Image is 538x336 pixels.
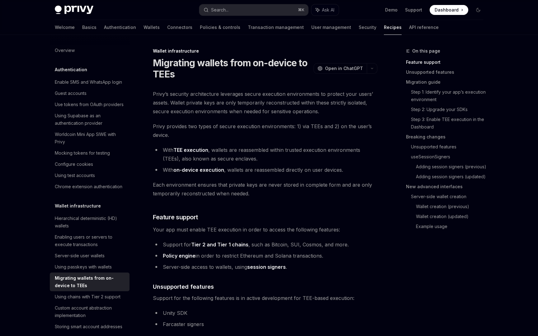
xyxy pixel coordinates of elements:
div: Using test accounts [55,172,95,179]
h5: Wallet infrastructure [55,202,101,210]
span: Dashboard [435,7,459,13]
h1: Migrating wallets from on-device to TEEs [153,57,311,80]
div: Migrating wallets from on-device to TEEs [55,274,126,289]
span: Open in ChatGPT [325,65,363,72]
div: Using passkeys with wallets [55,263,112,271]
a: on-device execution [173,167,224,173]
a: Using passkeys with wallets [50,261,130,273]
a: Security [359,20,376,35]
a: Policy engine [163,253,196,259]
li: With , wallets are reassembled within trusted execution environments (TEEs), also known as secure... [153,146,377,163]
a: Chrome extension authentication [50,181,130,192]
div: Use tokens from OAuth providers [55,101,124,108]
div: Using chains with Tier 2 support [55,293,120,301]
a: session signers [247,264,286,270]
a: Unsupported features [411,142,488,152]
li: Support for , such as Bitcoin, SUI, Cosmos, and more. [153,240,377,249]
span: Ask AI [322,7,334,13]
li: Farcaster signers [153,320,377,329]
a: Using chains with Tier 2 support [50,291,130,302]
a: Enabling users or servers to execute transactions [50,231,130,250]
a: TEE execution [173,147,208,153]
a: Example usage [416,222,488,231]
a: Tier 2 and Tier 1 chains [191,241,248,248]
a: Basics [82,20,97,35]
a: Wallets [144,20,160,35]
a: Connectors [167,20,192,35]
a: Guest accounts [50,88,130,99]
a: Worldcoin Mini App SIWE with Privy [50,129,130,147]
div: Worldcoin Mini App SIWE with Privy [55,131,126,146]
a: Migration guide [406,77,488,87]
a: Policies & controls [200,20,240,35]
a: Using test accounts [50,170,130,181]
span: Unsupported features [153,282,214,291]
span: Each environment ensures that private keys are never stored in complete form and are only tempora... [153,180,377,198]
a: useSessionSigners [411,152,488,162]
a: Storing smart account addresses [50,321,130,332]
div: Enable SMS and WhatsApp login [55,78,122,86]
a: Server-side user wallets [50,250,130,261]
span: Privy provides two types of secure execution environments: 1) via TEEs and 2) on the user’s device. [153,122,377,139]
a: Step 3: Enable TEE execution in the Dashboard [411,114,488,132]
li: Unity SDK [153,309,377,317]
a: Step 1: Identify your app’s execution environment [411,87,488,105]
a: API reference [409,20,439,35]
a: Demo [385,7,398,13]
a: Step 2: Upgrade your SDKs [411,105,488,114]
div: Hierarchical deterministic (HD) wallets [55,215,126,230]
a: Unsupported features [406,67,488,77]
div: Server-side user wallets [55,252,105,259]
li: Server-side access to wallets, using . [153,263,377,271]
a: Welcome [55,20,75,35]
a: Breaking changes [406,132,488,142]
a: Adding session signers (previous) [416,162,488,172]
a: New advanced interfaces [406,182,488,192]
div: Custom account abstraction implementation [55,304,126,319]
span: On this page [412,47,440,55]
a: Wallet creation (previous) [416,202,488,212]
a: Mocking tokens for testing [50,147,130,159]
a: Enable SMS and WhatsApp login [50,77,130,88]
button: Ask AI [311,4,339,16]
span: Feature support [153,213,198,222]
div: Using Supabase as an authentication provider [55,112,126,127]
div: Chrome extension authentication [55,183,122,190]
div: Wallet infrastructure [153,48,377,54]
a: Hierarchical deterministic (HD) wallets [50,213,130,231]
span: Support for the following features is in active development for TEE-based execution: [153,294,377,302]
a: Wallet creation (updated) [416,212,488,222]
div: Search... [211,6,229,14]
a: Use tokens from OAuth providers [50,99,130,110]
a: User management [311,20,351,35]
h5: Authentication [55,66,87,73]
button: Search...⌘K [199,4,308,16]
div: Enabling users or servers to execute transactions [55,233,126,248]
a: Authentication [104,20,136,35]
a: Server-side wallet creation [411,192,488,202]
span: Your app must enable TEE execution in order to access the following features: [153,225,377,234]
a: Support [405,7,422,13]
div: Storing smart account addresses [55,323,122,330]
a: Configure cookies [50,159,130,170]
a: Migrating wallets from on-device to TEEs [50,273,130,291]
span: Privy’s security architecture leverages secure execution environments to protect your users’ asse... [153,90,377,116]
button: Toggle dark mode [473,5,483,15]
a: Feature support [406,57,488,67]
li: With , wallets are reassembled directly on user devices. [153,166,377,174]
div: Overview [55,47,75,54]
a: Transaction management [248,20,304,35]
button: Open in ChatGPT [314,63,367,74]
div: Mocking tokens for testing [55,149,110,157]
img: dark logo [55,6,93,14]
a: Using Supabase as an authentication provider [50,110,130,129]
div: Configure cookies [55,161,93,168]
a: Overview [50,45,130,56]
a: Custom account abstraction implementation [50,302,130,321]
a: Recipes [384,20,402,35]
span: ⌘ K [298,7,304,12]
a: Adding session signers (updated) [416,172,488,182]
a: Dashboard [430,5,468,15]
div: Guest accounts [55,90,87,97]
li: in order to restrict Ethereum and Solana transactions. [153,251,377,260]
